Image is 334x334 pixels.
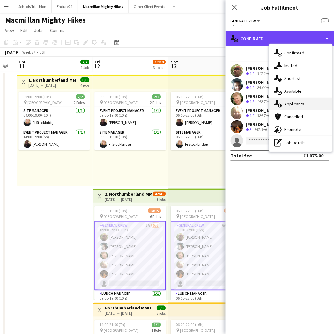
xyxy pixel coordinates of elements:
[105,191,152,197] h3: 2. Northumberland MMH- 3 day role
[21,50,37,54] span: Week 37
[176,323,204,327] span: 06:00-22:00 (16h)
[269,85,332,98] div: Available
[95,59,100,65] span: Fri
[20,27,28,33] span: Edit
[5,27,14,33] span: View
[94,92,166,150] div: 09:00-19:00 (10h)2/2 [GEOGRAPHIC_DATA]2 RolesEvent Project Manager1/109:00-19:00 (10h)[PERSON_NAM...
[18,62,26,70] span: 11
[157,306,166,310] span: 3/3
[176,208,204,213] span: 06:00-22:00 (16h)
[231,18,256,23] span: General Crew
[94,62,100,70] span: 12
[105,311,152,316] div: [DATE] → [DATE]
[180,214,215,219] span: [GEOGRAPHIC_DATA]
[231,18,261,23] button: General Crew
[50,27,64,33] span: Comms
[226,31,334,46] div: Confirmed
[269,110,332,123] div: Cancelled
[269,72,332,85] div: Shortlist
[104,328,139,333] span: [GEOGRAPHIC_DATA]
[180,100,215,105] span: [GEOGRAPHIC_DATA]
[94,129,166,150] app-card-role: Site Manager1/109:00-19:00 (10h)Fi Stockbridge
[100,94,127,99] span: 09:00-19:00 (10h)
[105,197,152,202] div: [DATE] → [DATE]
[94,221,166,290] app-card-role: General Crew5A5/609:00-19:00 (10h)[PERSON_NAME][PERSON_NAME][PERSON_NAME][PERSON_NAME][PERSON_NAME]
[5,15,86,25] h1: Macmillan Mighty Hikes
[104,214,139,219] span: [GEOGRAPHIC_DATA]
[27,100,63,105] span: [GEOGRAPHIC_DATA]
[18,129,90,150] app-card-role: Event Project Manager1/114:00-19:00 (5h)[PERSON_NAME]
[171,129,242,150] app-card-role: Site Manager1/106:00-22:00 (16h)Fi Stockbridge
[152,328,161,333] span: 1 Role
[250,85,255,90] span: 4.9
[256,85,271,91] div: 28.64mi
[269,123,332,136] div: Promote
[94,107,166,129] app-card-role: Event Project Manager1/109:00-19:00 (10h)[PERSON_NAME]
[52,0,78,13] button: Endure24
[148,208,161,213] span: 14/15
[100,208,127,213] span: 09:00-19:00 (10h)
[129,0,170,13] button: Other Client Events
[28,77,76,83] h3: 1. Northumberland MMH- 4 day role
[170,62,178,70] span: 13
[246,65,280,71] div: [PERSON_NAME]
[94,290,166,312] app-card-role: Lunch Manager1/109:00-19:00 (10h)
[78,0,129,13] button: Macmillan Mighty Hikes
[171,59,178,65] span: Sat
[157,310,166,316] div: 3 jobs
[152,323,161,327] span: 1/1
[250,113,255,118] span: 4.9
[171,221,242,290] app-card-role: General Crew6A5/606:00-22:00 (16h)[PERSON_NAME][PERSON_NAME][PERSON_NAME][PERSON_NAME][PERSON_NAME]
[5,49,20,55] div: [DATE]
[269,59,332,72] div: Invited
[76,94,85,99] span: 2/2
[171,92,242,150] app-job-card: 06:00-22:00 (16h)2/2 [GEOGRAPHIC_DATA]2 RolesEvent Project Manager1/106:00-22:00 (16h)[PERSON_NAM...
[150,214,161,219] span: 6 Roles
[253,127,268,133] div: 187.3mi
[18,26,30,34] a: Edit
[269,136,332,149] div: Job Details
[18,92,90,150] app-job-card: 09:00-19:00 (10h)2/2 [GEOGRAPHIC_DATA]2 RolesSite Manager1/109:00-19:00 (10h)Fi StockbridgeEvent ...
[256,113,271,119] div: 324.7mi
[231,152,252,159] div: Total fee
[32,26,46,34] a: Jobs
[13,0,52,13] button: Schools Triathlon
[171,206,242,300] app-job-card: 06:00-22:00 (16h)14/15 [GEOGRAPHIC_DATA]6 RolesGeneral Crew6A5/606:00-22:00 (16h)[PERSON_NAME][PE...
[100,323,125,327] span: 14:00-21:00 (7h)
[105,305,152,311] h3: Northumberland MMH - 3 day role
[81,65,89,70] div: 1 Job
[224,208,237,213] span: 14/15
[269,47,332,59] div: Confirmed
[80,82,89,88] div: 4 jobs
[171,107,242,129] app-card-role: Event Project Manager1/106:00-22:00 (16h)[PERSON_NAME]
[94,206,166,300] app-job-card: 09:00-19:00 (10h)14/15 [GEOGRAPHIC_DATA]6 RolesGeneral Crew5A5/609:00-19:00 (10h)[PERSON_NAME][PE...
[246,93,280,99] div: [PERSON_NAME]
[171,290,242,312] app-card-role: Lunch Manager1/106:00-22:00 (16h)
[104,100,139,105] span: [GEOGRAPHIC_DATA]
[176,94,204,99] span: 06:00-22:00 (16h)
[246,121,280,127] div: [PERSON_NAME]
[256,71,271,76] div: 317.2mi
[80,60,89,64] span: 2/2
[19,59,26,65] span: Thu
[40,50,46,54] div: BST
[18,107,90,129] app-card-role: Site Manager1/109:00-19:00 (10h)Fi Stockbridge
[153,60,166,64] span: 17/18
[321,18,329,23] span: --
[303,152,324,159] div: £1 875.00
[23,94,51,99] span: 09:00-19:00 (10h)
[269,98,332,110] div: Applicants
[256,99,273,105] div: 142.79mi
[246,79,280,85] div: [PERSON_NAME]
[157,196,166,202] div: 3 jobs
[48,26,67,34] a: Comms
[246,107,280,113] div: [PERSON_NAME]
[153,65,165,70] div: 3 Jobs
[250,99,255,104] span: 4.8
[28,83,76,88] div: [DATE] → [DATE]
[34,27,44,33] span: Jobs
